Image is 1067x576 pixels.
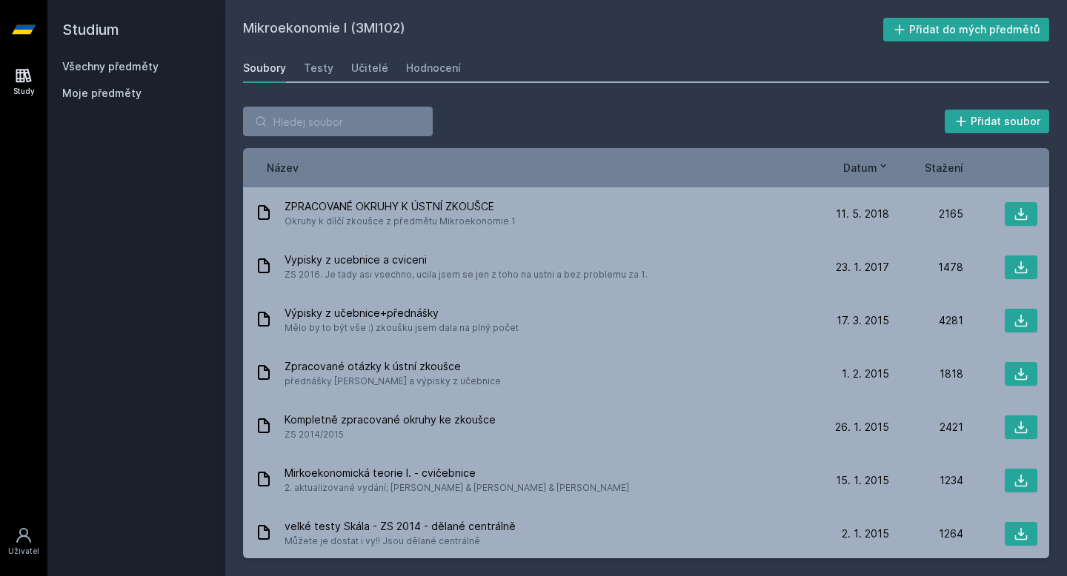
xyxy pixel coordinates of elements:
span: Datum [843,160,877,175]
span: ZS 2016. Je tady asi vsechno, ucila jsem se jen z toho na ustni a bez problemu za 1. [285,267,648,282]
span: 2. 1. 2015 [842,526,889,541]
span: 2. aktualizované vydání; [PERSON_NAME] & [PERSON_NAME] & [PERSON_NAME] [285,480,629,495]
a: Testy [304,53,333,83]
button: Datum [843,160,889,175]
span: 17. 3. 2015 [837,313,889,328]
div: Soubory [243,61,286,76]
a: Soubory [243,53,286,83]
span: Moje předměty [62,86,142,101]
span: Můžete je dostat i vy!! Jsou dělané centrálně [285,534,516,549]
div: 2165 [889,207,963,221]
button: Přidat do mých předmětů [883,18,1050,41]
span: 11. 5. 2018 [836,207,889,221]
a: Uživatel [3,519,44,564]
div: Testy [304,61,333,76]
a: Všechny předměty [62,60,159,73]
span: Mělo by to být vše :) zkoušku jsem dala na plný počet [285,321,519,335]
span: 26. 1. 2015 [835,420,889,435]
div: 1818 [889,366,963,381]
h2: Mikroekonomie I (3MI102) [243,18,883,41]
div: 1234 [889,473,963,488]
span: ZS 2014/2015 [285,427,496,442]
input: Hledej soubor [243,107,433,136]
span: Kompletně zpracované okruhy ke zkoušce [285,412,496,427]
span: Vypisky z ucebnice a cviceni [285,252,648,267]
span: Zpracované otázky k ústní zkoušce [285,359,501,374]
div: 1478 [889,260,963,275]
div: Study [13,86,35,97]
div: 1264 [889,526,963,541]
button: Stažení [925,160,963,175]
span: 23. 1. 2017 [836,260,889,275]
span: 1. 2. 2015 [842,366,889,381]
button: Název [267,160,299,175]
a: Hodnocení [406,53,461,83]
div: 2421 [889,420,963,435]
span: Okruhy k dílčí zkoušce z předmětu Mikroekonomie 1 [285,214,516,229]
a: Study [3,59,44,104]
span: Mirkoekonomická teorie I. - cvičebnice [285,466,629,480]
span: ZPRACOVANÉ OKRUHY K ÚSTNÍ ZKOUŠCE [285,199,516,214]
a: Učitelé [351,53,388,83]
div: Učitelé [351,61,388,76]
button: Přidat soubor [945,110,1050,133]
span: Výpisky z učebnice+přednášky [285,306,519,321]
span: 15. 1. 2015 [836,473,889,488]
span: velké testy Skála - ZS 2014 - dělané centrálně [285,519,516,534]
div: 4281 [889,313,963,328]
div: Hodnocení [406,61,461,76]
div: Uživatel [8,546,39,557]
span: přednášky [PERSON_NAME] a výpisky z učebnice [285,374,501,389]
